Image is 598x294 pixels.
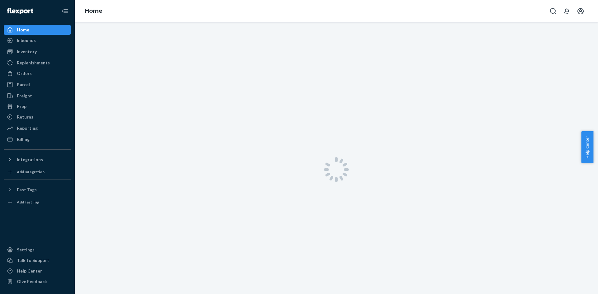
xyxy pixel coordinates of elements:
[17,125,38,131] div: Reporting
[17,70,32,77] div: Orders
[85,7,102,14] a: Home
[80,2,107,20] ol: breadcrumbs
[17,199,39,205] div: Add Fast Tag
[4,155,71,165] button: Integrations
[59,5,71,17] button: Close Navigation
[17,60,50,66] div: Replenishments
[547,5,559,17] button: Open Search Box
[17,49,37,55] div: Inventory
[4,112,71,122] a: Returns
[581,131,593,163] button: Help Center
[17,278,47,285] div: Give Feedback
[4,245,71,255] a: Settings
[4,185,71,195] button: Fast Tags
[17,156,43,163] div: Integrations
[4,134,71,144] a: Billing
[574,5,587,17] button: Open account menu
[4,266,71,276] a: Help Center
[17,93,32,99] div: Freight
[561,5,573,17] button: Open notifications
[4,123,71,133] a: Reporting
[4,101,71,111] a: Prep
[17,37,36,44] div: Inbounds
[4,277,71,287] button: Give Feedback
[4,68,71,78] a: Orders
[17,169,45,175] div: Add Integration
[4,47,71,57] a: Inventory
[4,91,71,101] a: Freight
[17,257,49,264] div: Talk to Support
[4,197,71,207] a: Add Fast Tag
[17,82,30,88] div: Parcel
[4,255,71,265] button: Talk to Support
[17,268,42,274] div: Help Center
[4,58,71,68] a: Replenishments
[17,187,37,193] div: Fast Tags
[4,25,71,35] a: Home
[17,103,26,110] div: Prep
[4,35,71,45] a: Inbounds
[7,8,33,14] img: Flexport logo
[17,247,35,253] div: Settings
[17,114,33,120] div: Returns
[4,80,71,90] a: Parcel
[17,136,30,142] div: Billing
[17,27,29,33] div: Home
[4,167,71,177] a: Add Integration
